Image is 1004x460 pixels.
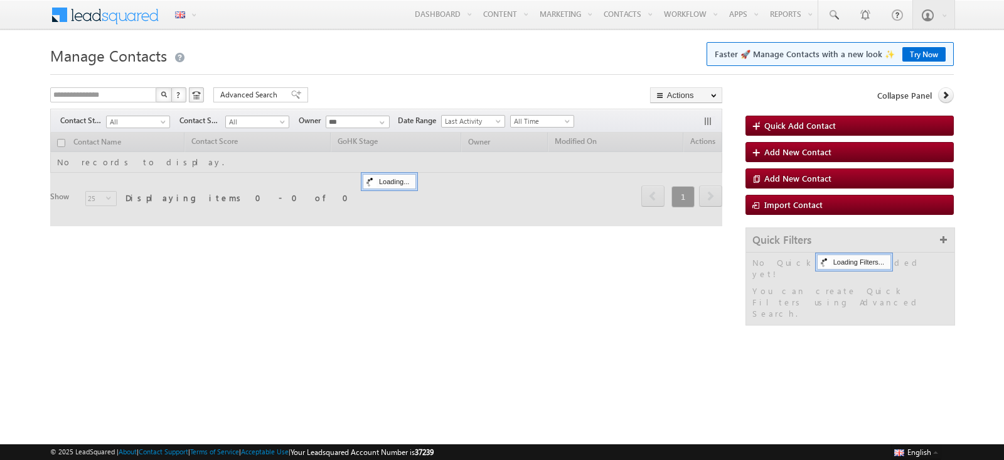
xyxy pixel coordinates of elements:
span: ? [176,89,182,100]
a: About [119,447,137,456]
span: Manage Contacts [50,45,167,65]
button: Actions [650,87,722,103]
a: All [106,116,170,128]
span: Last Activity [442,116,501,127]
a: Last Activity [441,115,505,128]
span: Faster 🚀 Manage Contacts with a new look ✨ [715,48,946,60]
span: Add New Contact [764,146,831,157]
span: Import Contact [764,199,823,210]
a: Try Now [902,47,946,62]
span: Your Leadsquared Account Number is [291,447,434,457]
a: Show All Items [373,116,388,129]
div: Loading... [363,174,416,189]
button: ? [171,87,186,102]
span: Quick Add Contact [764,120,836,131]
a: Acceptable Use [241,447,289,456]
div: Loading Filters... [817,255,891,270]
span: Owner [299,115,326,126]
span: Collapse Panel [877,90,932,101]
span: Add New Contact [764,173,831,183]
img: Search [161,91,167,97]
span: © 2025 LeadSquared | | | | | [50,446,434,458]
span: All Time [511,116,570,127]
a: Terms of Service [190,447,239,456]
span: English [907,447,931,457]
span: Contact Source [179,115,225,126]
span: Advanced Search [220,89,281,101]
span: All [107,116,166,128]
span: Date Range [398,115,441,126]
a: All Time [510,115,574,128]
button: English [891,444,941,459]
span: 37239 [415,447,434,457]
a: All [225,116,289,128]
a: Contact Support [139,447,188,456]
span: All [226,116,286,128]
span: Contact Stage [60,115,106,126]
